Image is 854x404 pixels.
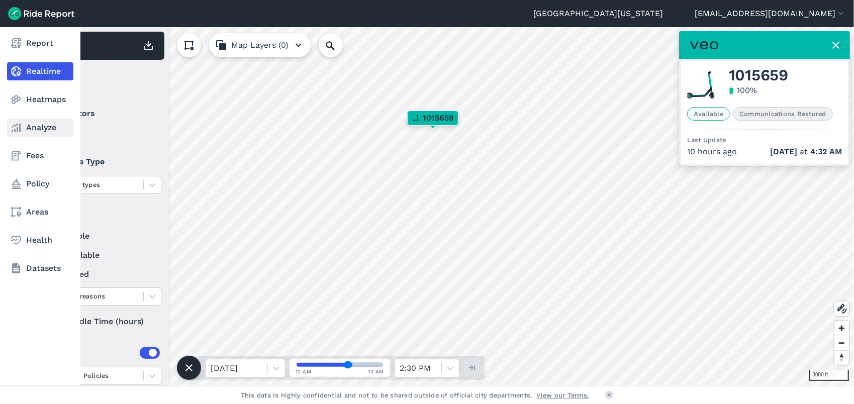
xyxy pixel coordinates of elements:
a: Fees [7,147,73,165]
img: Veo scooter [687,71,715,99]
span: 1015659 [729,69,788,81]
label: unavailable [41,249,161,261]
a: [GEOGRAPHIC_DATA][US_STATE] [533,8,663,20]
a: Heatmaps [7,90,73,109]
input: Search Location or Vehicles [319,33,359,57]
div: Idle Time (hours) [41,313,161,331]
summary: Vehicle Type [41,148,160,176]
canvas: Map [32,27,854,386]
span: 4:32 AM [810,147,842,156]
button: [EMAIL_ADDRESS][DOMAIN_NAME] [695,8,846,20]
a: Analyze [7,119,73,137]
button: Zoom out [834,336,849,350]
a: Health [7,231,73,249]
span: Communications Restored [733,107,833,121]
span: [DATE] [770,147,797,156]
span: at [770,146,842,158]
span: Last Update [687,136,726,144]
label: reserved [41,268,161,280]
summary: Operators [41,99,160,128]
summary: Status [41,202,160,230]
div: 3000 ft [809,370,849,381]
button: Zoom in [834,321,849,336]
label: Veo [41,128,161,140]
img: Ride Report [8,7,74,20]
a: Realtime [7,62,73,80]
span: 1015659 [423,112,454,124]
div: Filter [37,64,164,95]
div: 10 hours ago [687,146,842,158]
button: Reset bearing to north [834,350,849,365]
a: View our Terms. [537,390,590,400]
div: 100 % [737,84,757,96]
span: 12 AM [368,368,385,375]
a: Areas [7,203,73,221]
span: 12 AM [296,368,312,375]
a: Datasets [7,259,73,277]
a: Policy [7,175,73,193]
button: Map Layers (0) [209,33,311,57]
div: Areas [54,347,160,359]
img: Veo [690,38,718,52]
span: Available [687,107,730,121]
label: available [41,230,161,242]
a: Report [7,34,73,52]
summary: Areas [41,339,160,367]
